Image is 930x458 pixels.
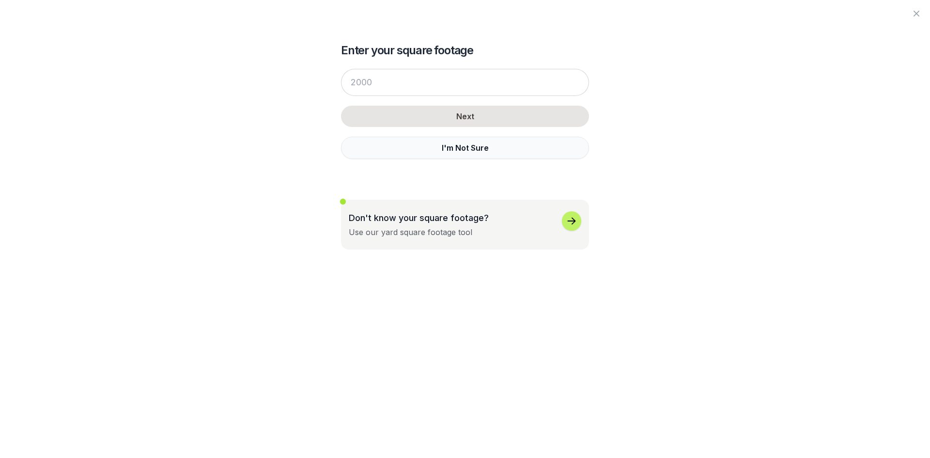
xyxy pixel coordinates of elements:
[349,226,472,238] div: Use our yard square footage tool
[349,211,489,224] p: Don't know your square footage?
[341,69,589,96] input: 2000
[341,106,589,127] button: Next
[341,200,589,250] button: Don't know your square footage?Use our yard square footage tool
[341,43,589,58] h2: Enter your square footage
[341,137,589,159] button: I'm Not Sure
